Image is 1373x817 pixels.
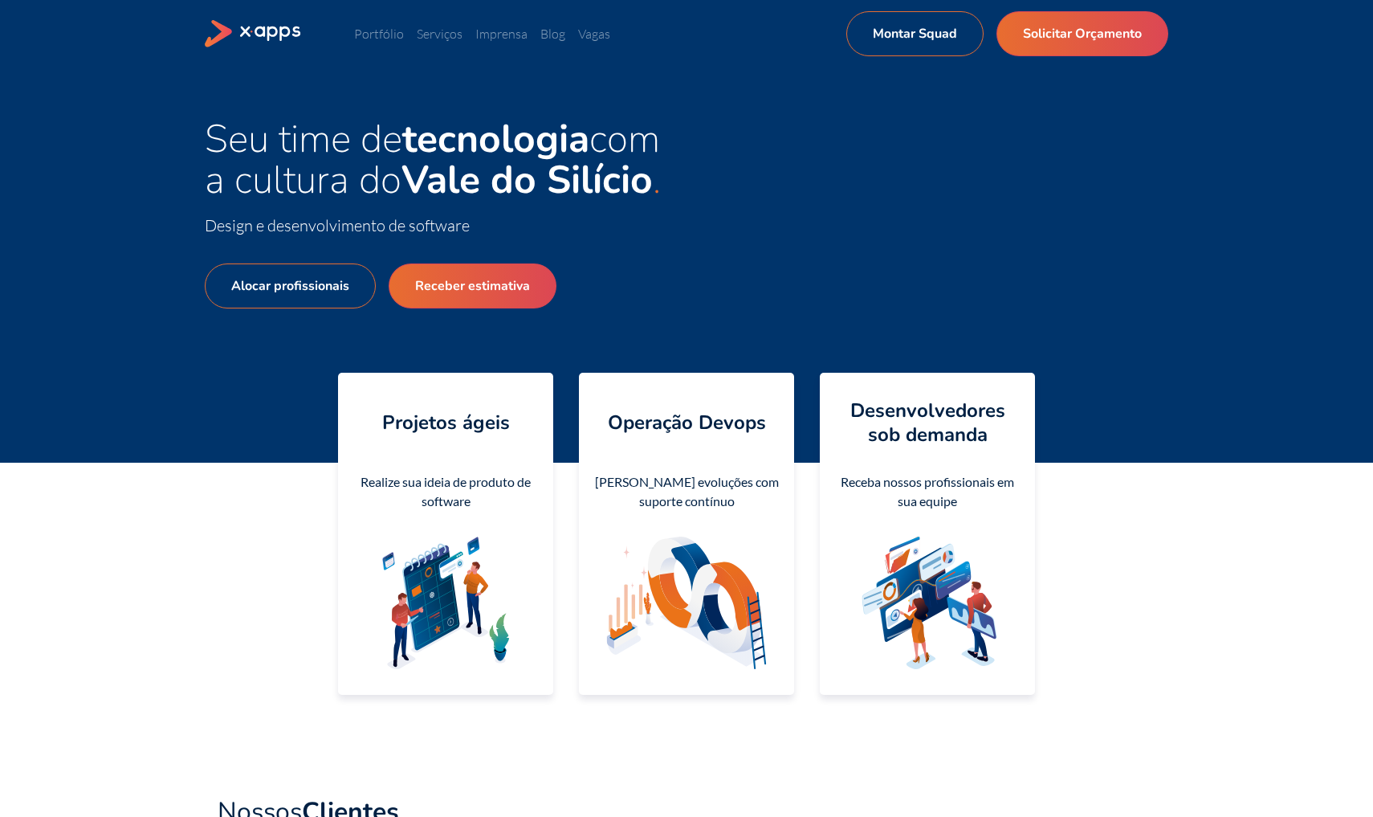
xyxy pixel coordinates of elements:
a: Portfólio [354,26,404,42]
h4: Projetos ágeis [382,411,510,435]
strong: Vale do Silício [401,153,653,206]
h4: Operação Devops [608,411,766,435]
a: Blog [540,26,565,42]
strong: tecnologia [402,112,589,165]
span: Seu time de com a cultura do [205,112,660,206]
a: Montar Squad [846,11,984,56]
div: Realize sua ideia de produto de software [351,472,540,511]
h4: Desenvolvedores sob demanda [833,398,1022,447]
a: Alocar profissionais [205,263,376,308]
a: Solicitar Orçamento [996,11,1168,56]
a: Receber estimativa [389,263,556,308]
div: [PERSON_NAME] evoluções com suporte contínuo [592,472,781,511]
div: Receba nossos profissionais em sua equipe [833,472,1022,511]
a: Imprensa [475,26,528,42]
a: Serviços [417,26,462,42]
span: Design e desenvolvimento de software [205,215,470,235]
a: Vagas [578,26,610,42]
